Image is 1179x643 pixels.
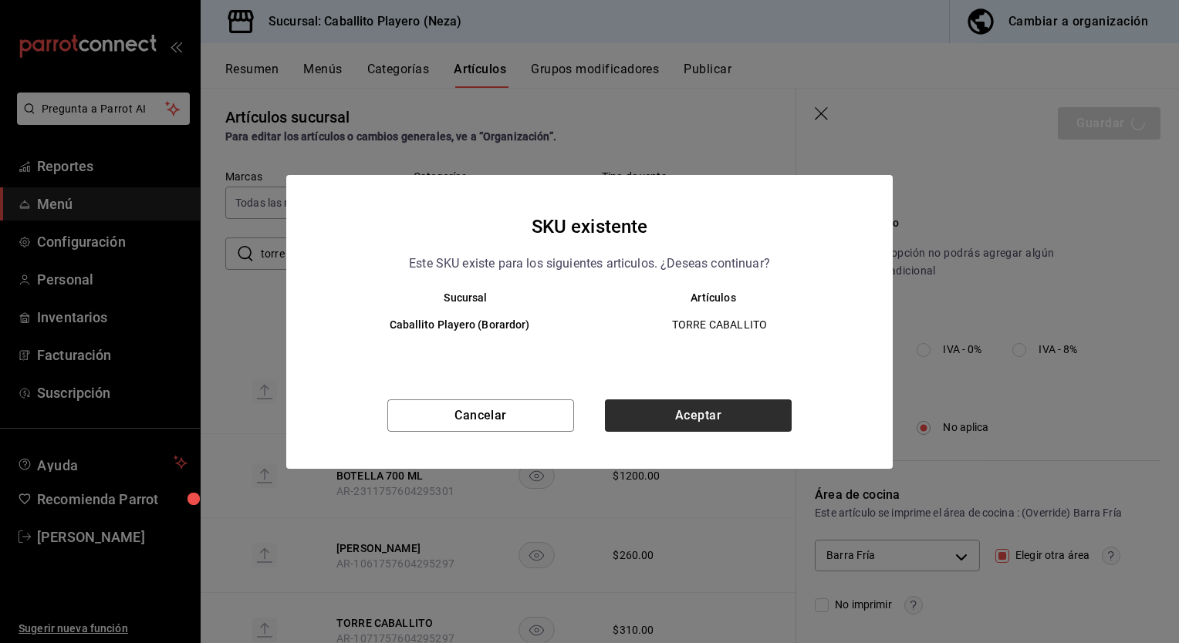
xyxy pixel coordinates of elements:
h6: Caballito Playero (Borardor) [342,317,577,334]
button: Aceptar [605,399,792,432]
th: Artículos [589,291,862,304]
p: Este SKU existe para los siguientes articulos. ¿Deseas continuar? [409,254,770,274]
span: TORRE CABALLITO [603,317,836,332]
h4: SKU existente [532,212,648,241]
button: Cancelar [387,399,574,432]
th: Sucursal [317,291,589,304]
